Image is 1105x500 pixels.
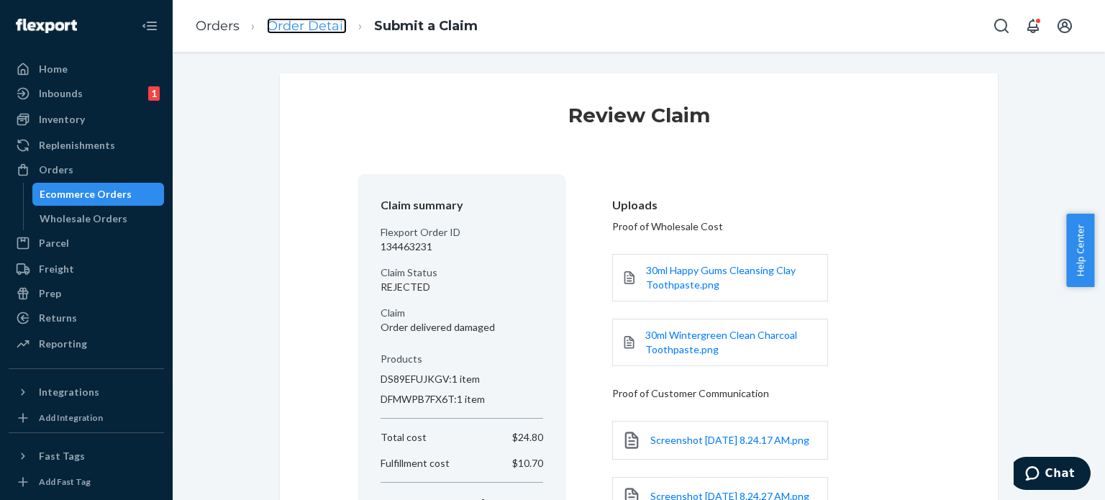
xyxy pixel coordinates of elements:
[381,280,543,294] p: REJECTED
[381,352,543,366] p: Products
[9,108,164,131] a: Inventory
[650,434,809,446] span: Screenshot [DATE] 8.24.17 AM.png
[9,82,164,105] a: Inbounds1
[135,12,164,40] button: Close Navigation
[148,86,160,101] div: 1
[1050,12,1079,40] button: Open account menu
[39,62,68,76] div: Home
[9,409,164,427] a: Add Integration
[1019,12,1047,40] button: Open notifications
[381,197,543,214] header: Claim summary
[9,445,164,468] button: Fast Tags
[9,282,164,305] a: Prep
[39,163,73,177] div: Orders
[512,456,543,471] p: $10.70
[568,102,710,140] h1: Review Claim
[1014,457,1091,493] iframe: Opens a widget where you can chat to one of our agents
[32,183,165,206] a: Ecommerce Orders
[9,258,164,281] a: Freight
[39,385,99,399] div: Integrations
[381,225,543,240] p: Flexport Order ID
[646,263,819,292] a: 30ml Happy Gums Cleansing Clay Toothpaste.png
[39,412,103,424] div: Add Integration
[381,306,543,320] p: Claim
[646,264,796,291] span: 30ml Happy Gums Cleansing Clay Toothpaste.png
[40,187,132,201] div: Ecommerce Orders
[381,320,543,335] p: Order delivered damaged
[987,12,1016,40] button: Open Search Box
[381,372,543,386] p: DS89EFUJKGV : 1 item
[32,207,165,230] a: Wholesale Orders
[381,430,427,445] p: Total cost
[9,158,164,181] a: Orders
[381,456,450,471] p: Fulfillment cost
[39,236,69,250] div: Parcel
[9,306,164,329] a: Returns
[184,5,489,47] ol: breadcrumbs
[39,112,85,127] div: Inventory
[9,58,164,81] a: Home
[16,19,77,33] img: Flexport logo
[39,476,91,488] div: Add Fast Tag
[612,197,897,214] header: Uploads
[40,212,127,226] div: Wholesale Orders
[650,433,809,447] a: Screenshot [DATE] 8.24.17 AM.png
[9,134,164,157] a: Replenishments
[267,18,347,34] a: Order Detail
[512,430,543,445] p: $24.80
[9,473,164,491] a: Add Fast Tag
[39,449,85,463] div: Fast Tags
[39,311,77,325] div: Returns
[381,265,543,280] p: Claim Status
[9,232,164,255] a: Parcel
[381,240,543,254] p: 134463231
[1066,214,1094,287] button: Help Center
[39,262,74,276] div: Freight
[645,329,797,355] span: 30ml Wintergreen Clean Charcoal Toothpaste.png
[645,328,819,357] a: 30ml Wintergreen Clean Charcoal Toothpaste.png
[381,392,543,406] p: DFMWPB7FX6T : 1 item
[39,337,87,351] div: Reporting
[374,18,478,34] a: Submit a Claim
[39,138,115,153] div: Replenishments
[9,332,164,355] a: Reporting
[196,18,240,34] a: Orders
[9,381,164,404] button: Integrations
[39,86,83,101] div: Inbounds
[39,286,61,301] div: Prep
